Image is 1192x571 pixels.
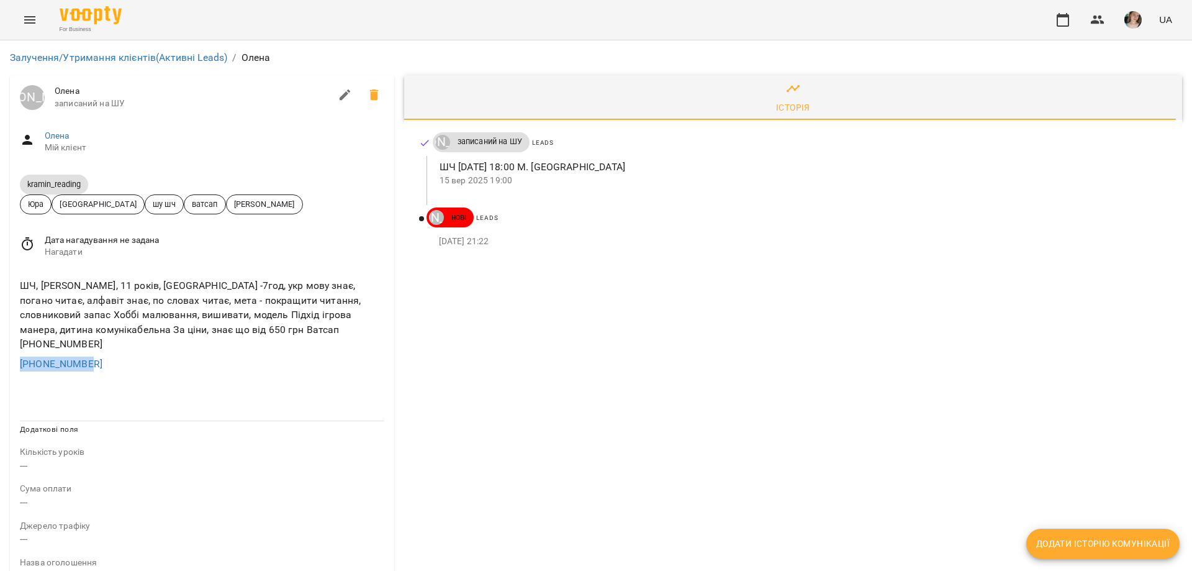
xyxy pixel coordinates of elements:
span: Leads [532,139,554,146]
span: Додати історію комунікації [1036,536,1170,551]
p: ШЧ [DATE] 18:00 М. [GEOGRAPHIC_DATA] [440,160,1162,175]
span: [PERSON_NAME] [227,198,302,210]
span: ватсап [184,198,225,210]
div: Паламарчук Ольга Миколаївна [429,210,444,225]
img: 6afb9eb6cc617cb6866001ac461bd93f.JPG [1124,11,1142,29]
a: Олена [45,130,70,140]
span: UA [1159,13,1172,26]
img: Voopty Logo [60,6,122,24]
div: Історія [776,100,810,115]
span: Олена [55,85,330,98]
p: field-description [20,557,384,569]
a: Залучення/Утримання клієнтів(Активні Leads) [10,52,227,63]
a: [PERSON_NAME] [427,210,444,225]
p: 15 вер 2025 19:00 [440,175,1162,187]
p: field-description [20,520,384,532]
button: Додати історію комунікації [1026,529,1180,559]
nav: breadcrumb [10,50,1182,65]
span: For Business [60,25,122,34]
span: Додаткові поля [20,425,78,434]
p: [DATE] 21:22 [439,235,1162,248]
a: [PERSON_NAME] [20,85,45,110]
div: Юрій Тимочко [20,85,45,110]
button: UA [1154,8,1177,31]
span: шу шч [145,198,183,210]
p: --- [20,459,384,473]
p: field-description [20,483,384,495]
span: нові [444,212,474,223]
p: field-description [20,446,384,459]
a: [PHONE_NUMBER] [20,358,102,370]
button: Menu [15,5,45,35]
p: --- [20,495,384,510]
span: Юра [20,198,51,210]
span: Нагадати [45,246,384,258]
span: Дата нагадування не задана [45,234,384,247]
span: Мій клієнт [45,142,384,154]
span: Leads [476,214,498,221]
span: kramin_reading [20,179,88,190]
li: / [232,50,236,65]
div: ШЧ, [PERSON_NAME], 11 років, [GEOGRAPHIC_DATA] -7год, укр мову знає, погано читає, алфавіт знає, ... [17,276,387,354]
span: записаний на ШУ [55,98,330,110]
span: [GEOGRAPHIC_DATA] [52,198,144,210]
span: записаний на ШУ [450,136,530,147]
p: --- [20,532,384,547]
div: Юрій Тимочко [435,135,450,150]
a: [PERSON_NAME] [433,135,450,150]
p: Олена [242,50,271,65]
